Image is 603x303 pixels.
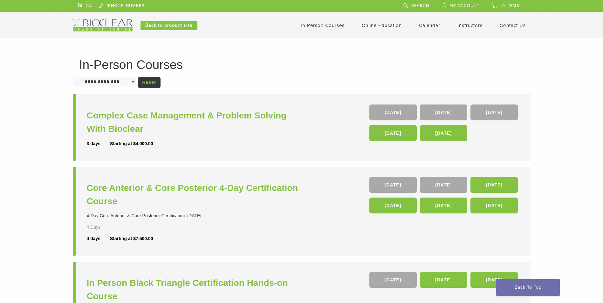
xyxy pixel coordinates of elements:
[79,58,524,71] h1: In-Person Courses
[420,198,467,213] a: [DATE]
[500,23,526,28] a: Contact Us
[110,235,153,242] div: Starting at $7,500.00
[362,23,402,28] a: Online Education
[420,177,467,193] a: [DATE]
[369,177,520,217] div: , , , , ,
[420,272,467,288] a: [DATE]
[140,21,197,30] a: Back to product site
[369,104,520,144] div: , , , ,
[369,177,417,193] a: [DATE]
[420,104,467,120] a: [DATE]
[411,3,429,8] span: Search
[87,181,303,208] a: Core Anterior & Core Posterior 4-Day Certification Course
[369,125,417,141] a: [DATE]
[470,104,518,120] a: [DATE]
[369,198,417,213] a: [DATE]
[369,272,417,288] a: [DATE]
[470,272,518,288] a: [DATE]
[87,109,303,136] a: Complex Case Management & Problem Solving With Bioclear
[110,140,153,147] div: Starting at $4,000.00
[369,104,417,120] a: [DATE]
[502,3,519,8] span: 0 items
[449,3,479,8] span: My Account
[138,77,161,88] a: Reset
[301,23,345,28] a: In-Person Courses
[87,224,119,231] div: 4 Days
[457,23,483,28] a: Instructors
[470,177,518,193] a: [DATE]
[419,23,440,28] a: Calendar
[420,125,467,141] a: [DATE]
[369,272,520,291] div: , ,
[87,235,110,242] div: 4 days
[496,279,560,296] a: Back To Top
[470,198,518,213] a: [DATE]
[87,276,303,303] a: In Person Black Triangle Certification Hands-on Course
[73,19,133,31] img: Bioclear
[87,212,303,219] div: 4-Day Core Anterior & Core Posterior Certification. [DATE]
[87,140,110,147] div: 3 days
